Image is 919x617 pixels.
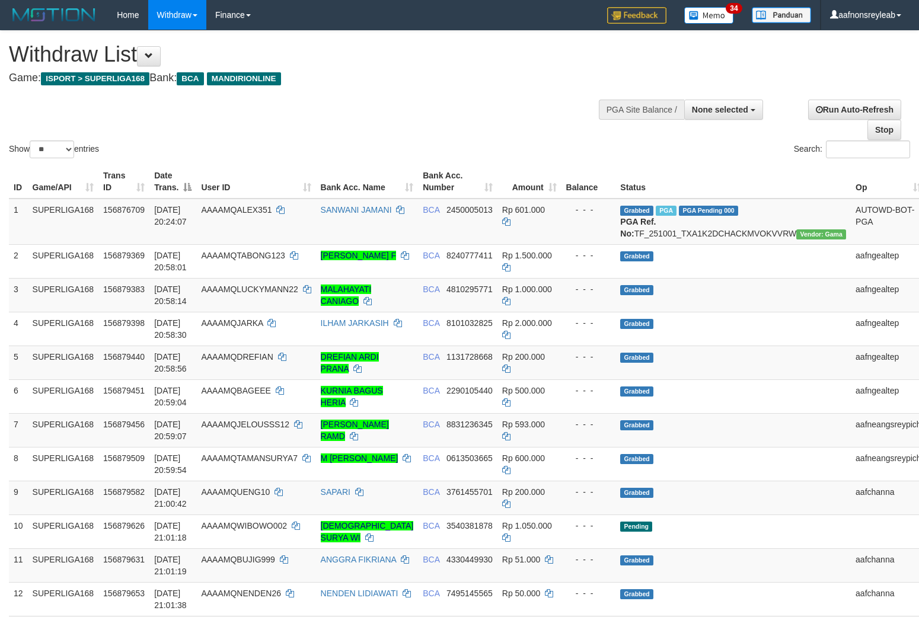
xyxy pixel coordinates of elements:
[566,385,611,397] div: - - -
[620,353,653,363] span: Grabbed
[826,140,910,158] input: Search:
[9,244,28,278] td: 2
[502,318,552,328] span: Rp 2.000.000
[28,278,99,312] td: SUPERLIGA168
[620,386,653,397] span: Grabbed
[201,251,285,260] span: AAAAMQTABONG123
[154,318,187,340] span: [DATE] 20:58:30
[9,72,601,84] h4: Game: Bank:
[201,284,298,294] span: AAAAMQLUCKYMANN22
[154,284,187,306] span: [DATE] 20:58:14
[502,487,545,497] span: Rp 200.000
[154,205,187,226] span: [DATE] 20:24:07
[620,285,653,295] span: Grabbed
[321,251,397,260] a: [PERSON_NAME] F
[566,283,611,295] div: - - -
[867,120,901,140] a: Stop
[620,522,652,532] span: Pending
[321,352,379,373] a: DREFIAN ARDI PRANA
[201,352,273,362] span: AAAAMQDREFIAN
[446,521,493,530] span: Copy 3540381878 to clipboard
[9,312,28,346] td: 4
[502,284,552,294] span: Rp 1.000.000
[28,514,99,548] td: SUPERLIGA168
[423,352,439,362] span: BCA
[566,418,611,430] div: - - -
[154,251,187,272] span: [DATE] 20:58:01
[98,165,149,199] th: Trans ID: activate to sort column ascending
[423,453,439,463] span: BCA
[9,379,28,413] td: 6
[446,453,493,463] span: Copy 0613503665 to clipboard
[196,165,315,199] th: User ID: activate to sort column ascending
[28,165,99,199] th: Game/API: activate to sort column ascending
[502,386,545,395] span: Rp 500.000
[321,284,372,306] a: MALAHAYATI CANIAGO
[752,7,811,23] img: panduan.png
[201,386,270,395] span: AAAAMQBAGEEE
[796,229,846,239] span: Vendor URL: https://trx31.1velocity.biz
[321,205,392,215] a: SANWANI JAMANI
[103,487,145,497] span: 156879582
[566,204,611,216] div: - - -
[28,481,99,514] td: SUPERLIGA168
[620,251,653,261] span: Grabbed
[103,352,145,362] span: 156879440
[423,487,439,497] span: BCA
[423,205,439,215] span: BCA
[321,521,414,542] a: [DEMOGRAPHIC_DATA] SURYA WI
[684,100,763,120] button: None selected
[620,488,653,498] span: Grabbed
[154,386,187,407] span: [DATE] 20:59:04
[28,244,99,278] td: SUPERLIGA168
[423,521,439,530] span: BCA
[9,140,99,158] label: Show entries
[620,454,653,464] span: Grabbed
[656,206,677,216] span: Marked by aafsoycanthlai
[620,555,653,565] span: Grabbed
[423,555,439,564] span: BCA
[620,589,653,599] span: Grabbed
[502,589,541,598] span: Rp 50.000
[28,199,99,245] td: SUPERLIGA168
[28,379,99,413] td: SUPERLIGA168
[566,520,611,532] div: - - -
[154,589,187,610] span: [DATE] 21:01:38
[620,206,653,216] span: Grabbed
[201,487,270,497] span: AAAAMQUENG10
[321,487,350,497] a: SAPARI
[446,487,493,497] span: Copy 3761455701 to clipboard
[9,548,28,582] td: 11
[446,251,493,260] span: Copy 8240777411 to clipboard
[28,447,99,481] td: SUPERLIGA168
[201,589,281,598] span: AAAAMQNENDEN26
[9,481,28,514] td: 9
[201,318,263,328] span: AAAAMQJARKA
[9,199,28,245] td: 1
[9,165,28,199] th: ID
[423,386,439,395] span: BCA
[566,317,611,329] div: - - -
[446,386,493,395] span: Copy 2290105440 to clipboard
[620,420,653,430] span: Grabbed
[103,205,145,215] span: 156876709
[446,318,493,328] span: Copy 8101032825 to clipboard
[28,413,99,447] td: SUPERLIGA168
[207,72,281,85] span: MANDIRIONLINE
[423,318,439,328] span: BCA
[502,453,545,463] span: Rp 600.000
[502,420,545,429] span: Rp 593.000
[30,140,74,158] select: Showentries
[154,352,187,373] span: [DATE] 20:58:56
[103,386,145,395] span: 156879451
[321,420,389,441] a: [PERSON_NAME] RAMD
[321,453,398,463] a: M [PERSON_NAME]
[154,453,187,475] span: [DATE] 20:59:54
[177,72,203,85] span: BCA
[566,351,611,363] div: - - -
[103,251,145,260] span: 156879369
[9,6,99,24] img: MOTION_logo.png
[607,7,666,24] img: Feedback.jpg
[446,420,493,429] span: Copy 8831236345 to clipboard
[201,205,272,215] span: AAAAMQALEX351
